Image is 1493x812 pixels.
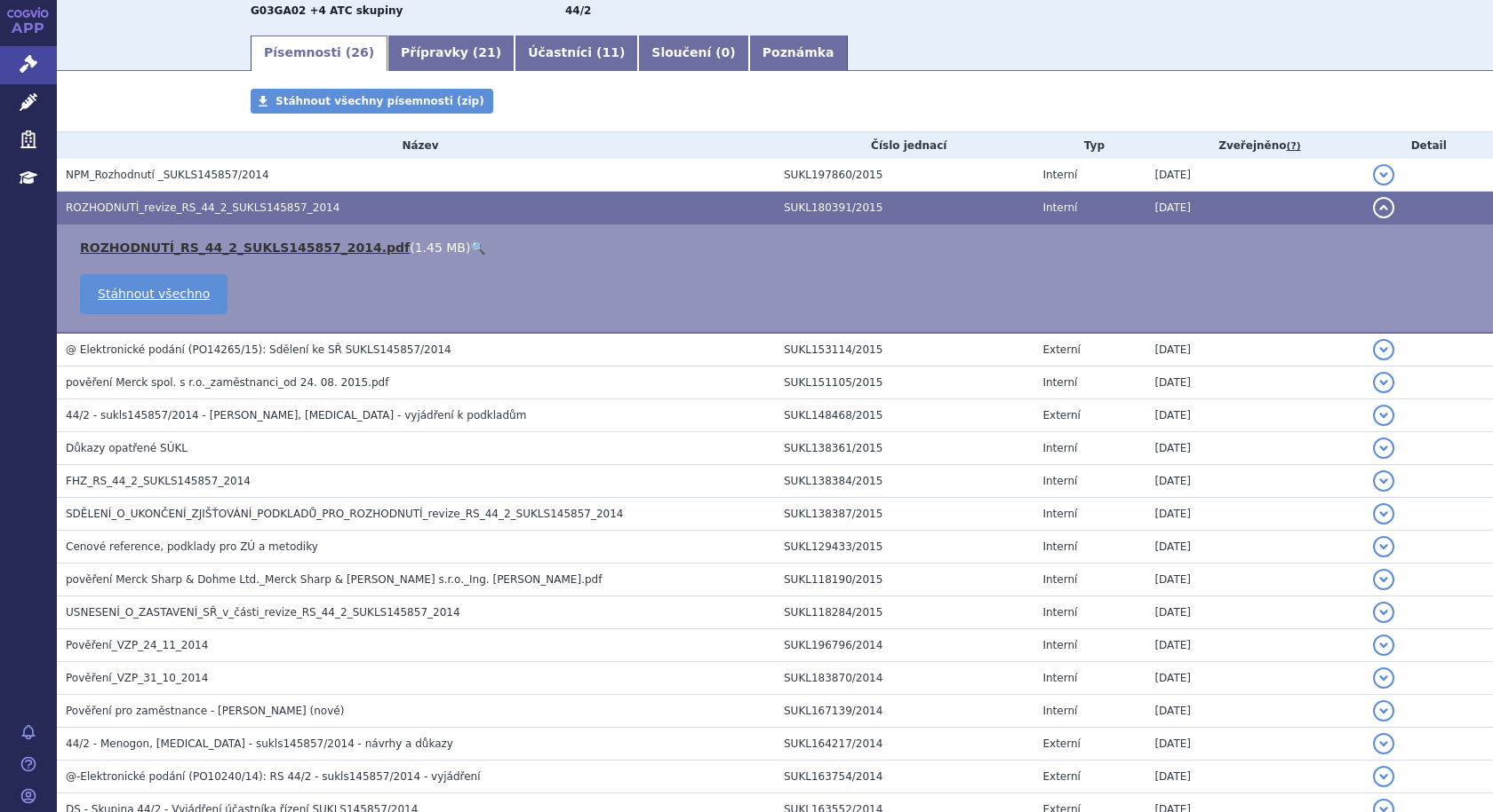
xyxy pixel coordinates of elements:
[775,531,1034,564] td: SUKL129433/2015
[1373,339,1394,360] button: detail
[1146,629,1364,662] td: [DATE]
[1364,132,1493,159] th: Detail
[1146,498,1364,531] td: [DATE]
[515,35,638,71] a: Účastníci (11)
[478,45,495,59] span: 21
[1373,536,1394,557] button: detail
[66,475,251,487] span: FHZ_RS_44_2_SUKLS145857_2014
[1042,573,1077,586] span: Interní
[1042,169,1077,181] span: Interní
[1373,700,1394,721] button: detail
[775,432,1034,465] td: SUKL138361/2015
[57,132,775,159] th: Název
[775,629,1034,662] td: SUKL196796/2014
[66,573,602,586] span: pověření Merck Sharp & Dohme Ltd._Merck Sharp & Dohme s.r.o._Ing. David Šmehlík.pdf
[387,35,515,71] a: Přípravky (21)
[565,4,591,17] strong: gonadotropiny ostatní, parent.
[1373,197,1394,218] button: detail
[66,705,344,717] span: Pověření pro zaměstnance - MUDr. Filip Mavrov (nové)
[1042,639,1077,651] span: Interní
[66,737,453,750] span: 44/2 - Menogon, Bravelle - sukls145857/2014 - návrhy a důkazy
[1146,662,1364,695] td: [DATE]
[775,662,1034,695] td: SUKL183870/2014
[66,442,188,454] span: Důkazy opatřené SÚKL
[1373,766,1394,787] button: detail
[66,343,451,356] span: @ Elektronické podání (PO14265/15): Sdělení ke SŘ SUKLS145857/2014
[66,409,526,422] span: 44/2 - sukls145857/2014 - Brevelle, Menopur - vyjádření k podkladům
[775,159,1034,192] td: SUKL197860/2015
[722,45,731,59] span: 0
[1373,733,1394,754] button: detail
[775,399,1034,432] td: SUKL148468/2015
[66,672,208,684] span: Pověření_VZP_31_10_2014
[1146,465,1364,498] td: [DATE]
[1146,333,1364,367] td: [DATE]
[1373,470,1394,492] button: detail
[251,4,306,17] strong: MENOTROPIN (LIDSKÝ MENOPAUZÁLNÍ GONADOTROPIN)
[66,508,624,520] span: SDĚLENÍ_O_UKONČENÍ_ZJIŠŤOVÁNÍ_PODKLADŮ_PRO_ROZHODNUTÍ_revize_RS_44_2_SUKLS145857_2014
[1042,376,1077,389] span: Interní
[775,367,1034,399] td: SUKL151105/2015
[1373,635,1394,656] button: detail
[1146,159,1364,192] td: [DATE]
[602,45,619,59] span: 11
[80,239,1475,256] li: ( )
[1373,438,1394,459] button: detail
[1042,201,1077,214] span: Interní
[1373,503,1394,524] button: detail
[251,89,493,114] a: Stáhnout všechny písemnosti (zip)
[775,333,1034,367] td: SUKL153114/2015
[1146,695,1364,728] td: [DATE]
[1146,728,1364,761] td: [DATE]
[66,540,318,553] span: Cenové reference, podklady pro ZÚ a metodiky
[1373,602,1394,623] button: detail
[1034,132,1146,159] th: Typ
[1373,569,1394,590] button: detail
[470,240,485,255] a: 🔍
[66,606,460,619] span: USNESENÍ_O_ZASTAVENÍ_SŘ_v_části_revize_RS_44_2_SUKLS145857_2014
[1042,705,1077,717] span: Interní
[1146,531,1364,564] td: [DATE]
[66,169,269,181] span: NPM_Rozhodnutí _SUKLS145857/2014
[1042,770,1080,783] span: Externí
[1146,596,1364,629] td: [DATE]
[775,192,1034,225] td: SUKL180391/2015
[1146,367,1364,399] td: [DATE]
[1373,164,1394,185] button: detail
[775,132,1034,159] th: Číslo jednací
[775,564,1034,596] td: SUKL118190/2015
[66,770,481,783] span: @-Elektronické podání (PO10240/14): RS 44/2 - sukls145857/2014 - vyjádření
[1373,667,1394,689] button: detail
[638,35,748,71] a: Sloučení (0)
[80,240,410,255] a: ROZHODNUTÍ_RS_44_2_SUKLS145857_2014.pdf
[1287,140,1301,153] abbr: (?)
[1146,192,1364,225] td: [DATE]
[1146,399,1364,432] td: [DATE]
[66,639,208,651] span: Pověření_VZP_24_11_2014
[775,761,1034,793] td: SUKL163754/2014
[1042,672,1077,684] span: Interní
[1042,508,1077,520] span: Interní
[1373,405,1394,426] button: detail
[1042,475,1077,487] span: Interní
[80,274,228,314] a: Stáhnout všechno
[1373,372,1394,393] button: detail
[1042,540,1077,553] span: Interní
[251,35,387,71] a: Písemnosti (26)
[1146,564,1364,596] td: [DATE]
[775,465,1034,498] td: SUKL138384/2015
[775,728,1034,761] td: SUKL164217/2014
[775,596,1034,629] td: SUKL118284/2015
[1146,132,1364,159] th: Zveřejněno
[1042,409,1080,422] span: Externí
[1042,606,1077,619] span: Interní
[415,240,466,255] span: 1.45 MB
[1042,442,1077,454] span: Interní
[310,4,403,17] strong: +4 ATC skupiny
[351,45,368,59] span: 26
[66,201,339,214] span: ROZHODNUTÍ_revize_RS_44_2_SUKLS145857_2014
[1146,432,1364,465] td: [DATE]
[1146,761,1364,793] td: [DATE]
[749,35,848,71] a: Poznámka
[775,695,1034,728] td: SUKL167139/2014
